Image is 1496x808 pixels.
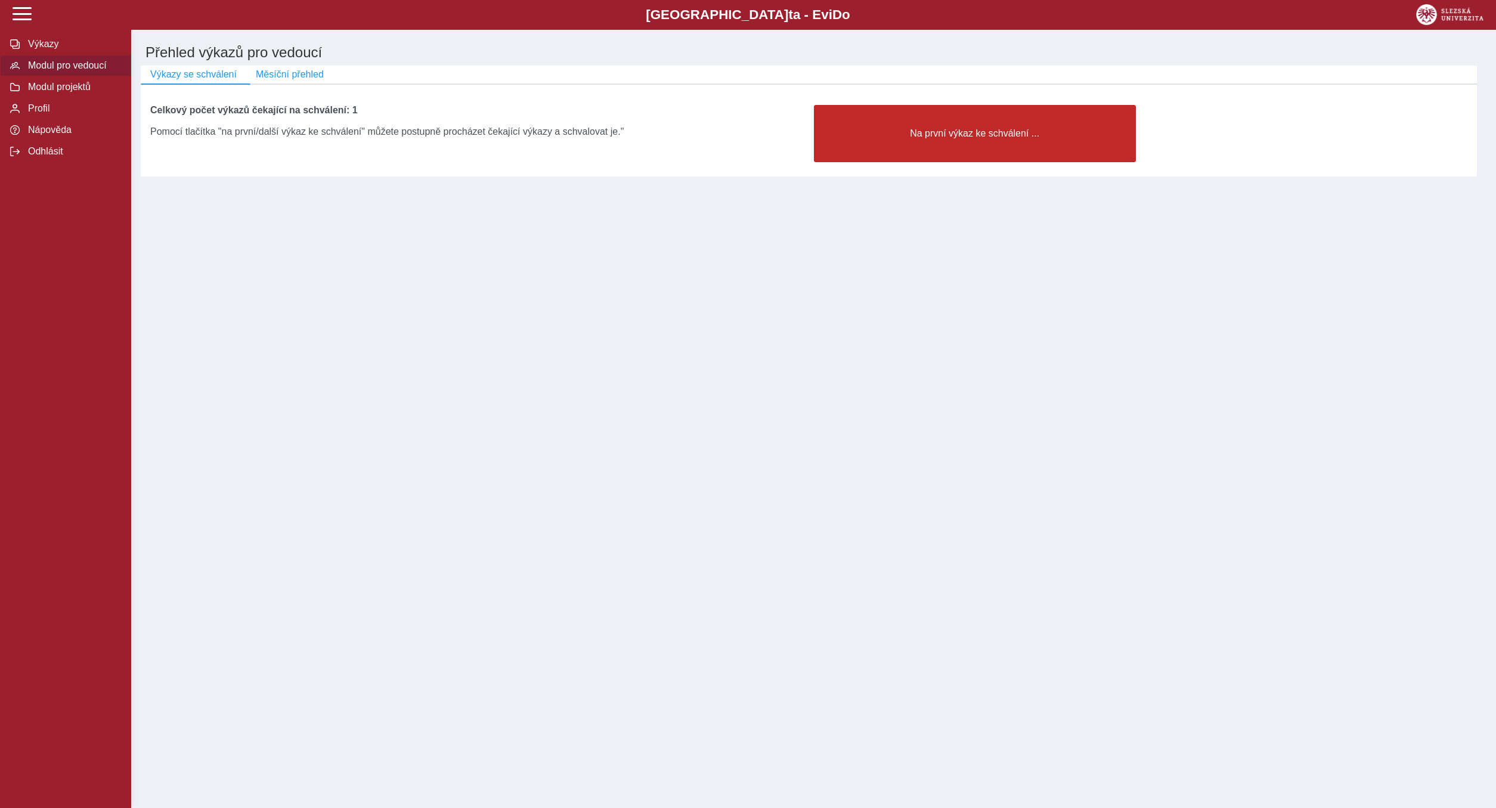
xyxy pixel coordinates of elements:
[814,105,1136,162] button: Na první výkaz ke schválení ...
[141,39,1486,66] h1: Přehled výkazů pro vedoucí
[842,7,850,22] span: o
[24,60,121,71] span: Modul pro vedoucí
[246,66,333,83] button: Měsíční přehled
[824,128,1126,139] span: Na první výkaz ke schválení ...
[24,146,121,157] span: Odhlásit
[788,7,792,22] span: t
[1416,4,1483,25] img: logo_web_su.png
[256,69,324,80] span: Měsíční přehled
[24,103,121,114] span: Profil
[24,82,121,92] span: Modul projektů
[832,7,842,22] span: D
[24,125,121,135] span: Nápověda
[150,105,358,115] b: Celkový počet výkazů čekající na schválení: 1
[150,69,237,80] span: Výkazy se schválení
[24,39,121,49] span: Výkazy
[36,7,1460,23] b: [GEOGRAPHIC_DATA] a - Evi
[141,66,246,83] button: Výkazy se schválení
[150,116,804,137] div: Pomocí tlačítka "na první/další výkaz ke schválení" můžete postupně procházet čekající výkazy a s...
